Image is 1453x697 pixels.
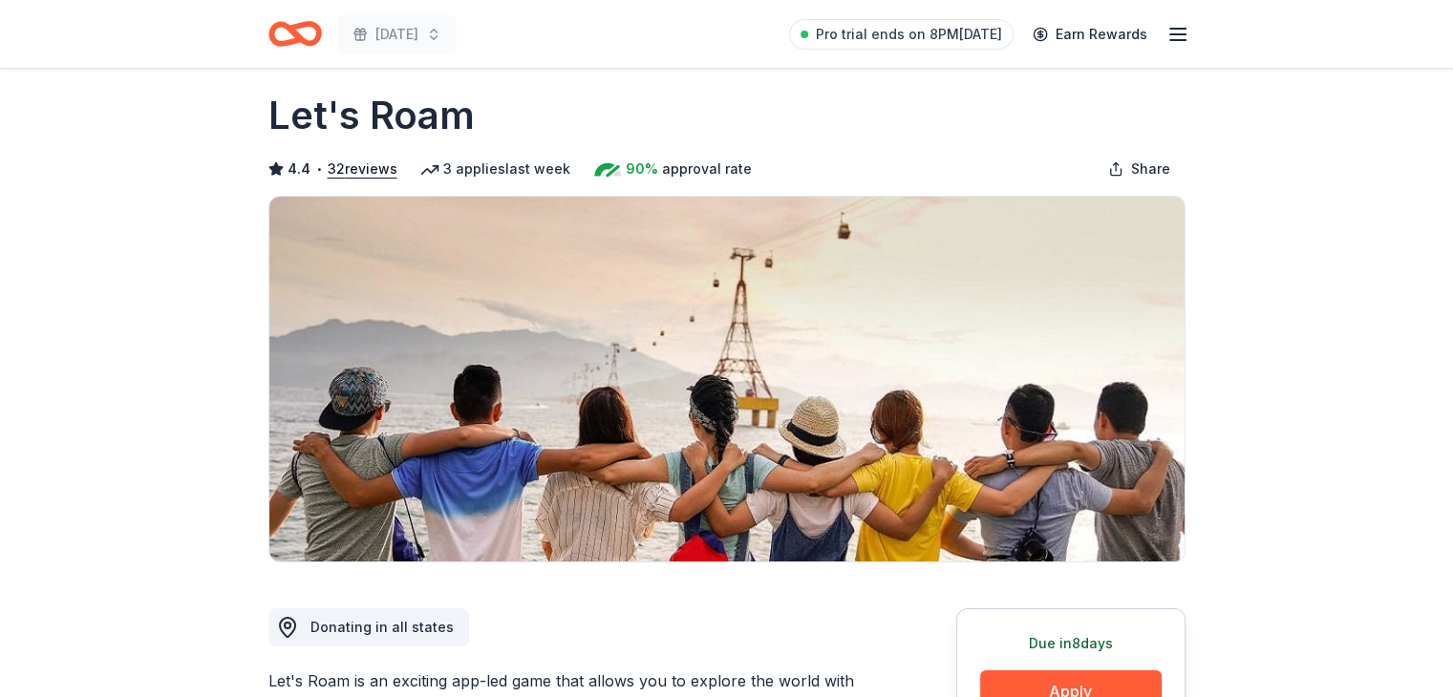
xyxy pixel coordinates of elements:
button: 32reviews [328,158,397,180]
span: • [315,161,322,177]
span: Pro trial ends on 8PM[DATE] [816,23,1002,46]
span: approval rate [662,158,752,180]
h1: Let's Roam [268,89,475,142]
span: [DATE] [375,23,418,46]
div: 3 applies last week [420,158,570,180]
span: 90% [626,158,658,180]
button: [DATE] [337,15,457,53]
a: Earn Rewards [1021,17,1159,52]
div: Due in 8 days [980,632,1162,655]
a: Pro trial ends on 8PM[DATE] [789,19,1014,50]
button: Share [1093,150,1186,188]
img: Image for Let's Roam [269,197,1185,561]
a: Home [268,11,322,56]
span: Donating in all states [310,619,454,635]
span: 4.4 [288,158,310,180]
span: Share [1131,158,1170,180]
